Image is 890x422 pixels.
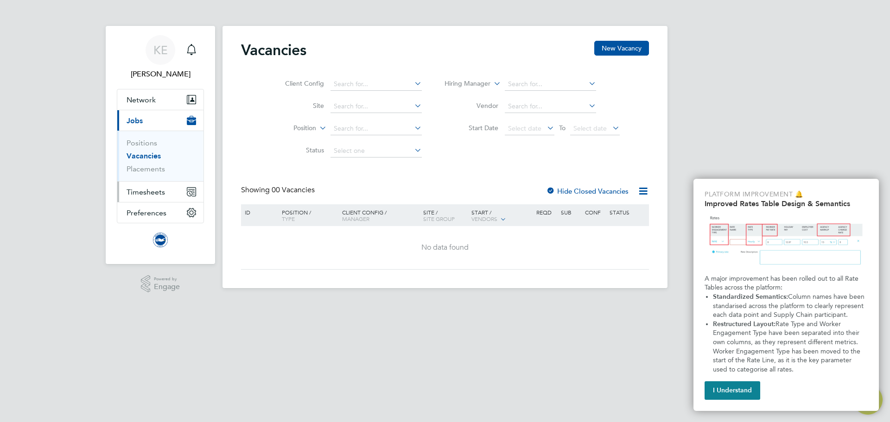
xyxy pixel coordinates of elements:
div: Client Config / [340,204,421,227]
span: To [556,122,568,134]
span: Rate Type and Worker Engagement Type have been separated into their own columns, as they represen... [713,320,862,373]
span: 00 Vacancies [272,185,315,195]
button: New Vacancy [594,41,649,56]
label: Vendor [445,101,498,110]
p: Platform Improvement 🔔 [705,190,868,199]
img: brightonandhovealbion-logo-retina.png [153,233,168,247]
label: Client Config [271,79,324,88]
strong: Standardized Semantics: [713,293,788,301]
span: Powered by [154,275,180,283]
input: Search for... [505,78,596,91]
span: Column names have been standarised across the platform to clearly represent each data point and S... [713,293,866,319]
div: Start / [469,204,534,227]
span: Timesheets [127,188,165,196]
h2: Vacancies [241,41,306,59]
span: Engage [154,283,180,291]
input: Search for... [331,78,422,91]
input: Search for... [505,100,596,113]
label: Site [271,101,324,110]
a: Go to home page [117,233,204,247]
label: Position [263,124,316,133]
input: Select one [331,145,422,157]
a: Positions [127,139,157,147]
div: Position / [275,204,340,227]
label: Start Date [445,124,498,132]
h2: Improved Rates Table Design & Semantics [705,199,868,208]
div: Sub [559,204,583,220]
div: No data found [242,243,648,252]
div: Showing [241,185,317,195]
span: Kayleigh Evans [117,69,204,80]
span: Select date [573,124,607,132]
span: Manager [342,215,369,222]
span: Type [282,215,295,222]
button: I Understand [705,381,760,400]
span: Select date [508,124,541,132]
label: Status [271,146,324,154]
div: ID [242,204,275,220]
img: Updated Rates Table Design & Semantics [705,212,868,271]
div: Site / [421,204,470,227]
a: Go to account details [117,35,204,80]
span: Site Group [423,215,455,222]
label: Hide Closed Vacancies [546,187,629,195]
span: Network [127,95,156,104]
span: Preferences [127,208,166,217]
p: A major improvement has been rolled out to all Rate Tables across the platform: [705,274,868,292]
input: Search for... [331,122,422,135]
div: Conf [583,204,607,220]
strong: Restructured Layout: [713,320,776,328]
span: Vendors [471,215,497,222]
input: Search for... [331,100,422,113]
label: Hiring Manager [437,79,490,88]
a: Placements [127,164,165,173]
span: Jobs [127,116,143,125]
a: Vacancies [127,151,161,160]
div: Improved Rate Table Semantics [693,179,879,411]
nav: Main navigation [106,26,215,264]
div: Reqd [534,204,558,220]
span: KE [153,44,168,56]
div: Status [607,204,648,220]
